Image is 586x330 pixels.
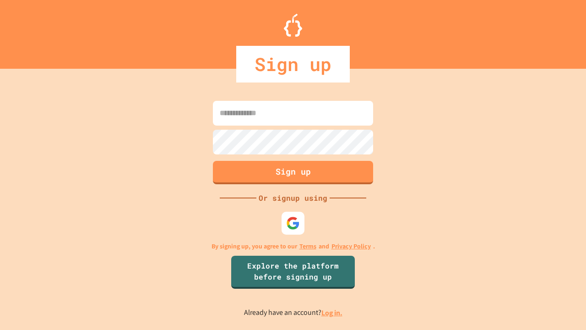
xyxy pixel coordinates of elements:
[286,216,300,230] img: google-icon.svg
[231,256,355,289] a: Explore the platform before signing up
[299,242,316,251] a: Terms
[284,14,302,37] img: Logo.svg
[321,308,342,318] a: Log in.
[331,242,371,251] a: Privacy Policy
[256,192,330,203] div: Or signup using
[213,161,373,184] button: Sign up
[212,242,375,251] p: By signing up, you agree to our and .
[236,46,350,82] div: Sign up
[244,307,342,319] p: Already have an account?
